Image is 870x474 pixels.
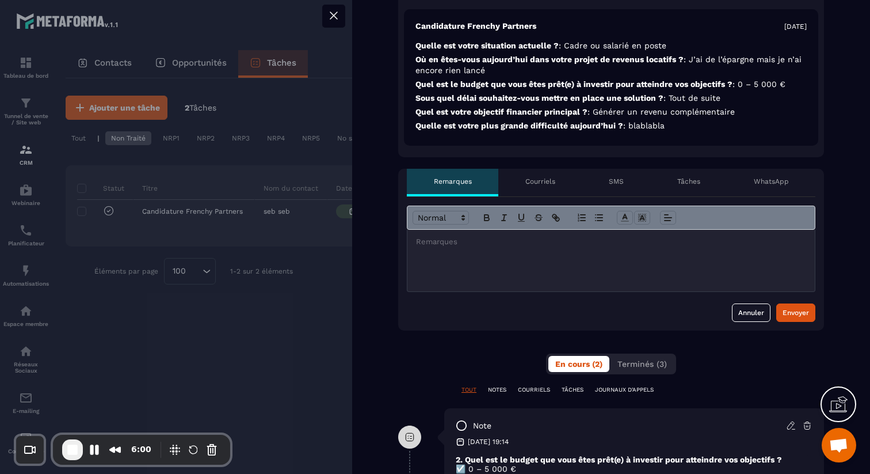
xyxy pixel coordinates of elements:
p: Tâches [677,177,700,186]
span: : Cadre ou salarié en poste [559,41,666,50]
p: Sous quel délai souhaitez-vous mettre en place une solution ? [415,93,807,104]
a: Ouvrir le chat [822,428,856,462]
p: Quel est le budget que vous êtes prêt(e) à investir pour atteindre vos objectifs ? [415,79,807,90]
p: Quel est votre objectif financier principal ? [415,107,807,117]
p: SMS [609,177,624,186]
span: Terminés (3) [617,359,667,369]
p: TÂCHES [562,386,583,394]
p: TOUT [461,386,476,394]
p: [DATE] 19:14 [468,437,509,446]
button: En cours (2) [548,356,609,372]
p: note [473,420,491,431]
strong: 2. Quel est le budget que vous êtes prêt(e) à investir pour atteindre vos objectifs ? [456,455,782,464]
span: En cours (2) [555,359,602,369]
p: Candidature Frenchy Partners [415,21,536,32]
p: WhatsApp [754,177,789,186]
p: Où en êtes-vous aujourd’hui dans votre projet de revenus locatifs ? [415,54,807,76]
span: : Générer un revenu complémentaire [587,107,735,116]
p: ☑️ 0 – 5 000 € [456,464,812,473]
span: : Tout de suite [663,93,720,103]
button: Annuler [732,304,770,322]
p: Courriels [525,177,555,186]
p: COURRIELS [518,386,550,394]
span: : blablabla [623,121,665,130]
p: NOTES [488,386,506,394]
p: [DATE] [784,22,807,31]
p: Quelle est votre situation actuelle ? [415,40,807,51]
p: Remarques [434,177,472,186]
span: : 0 – 5 000 € [732,79,785,89]
button: Terminés (3) [610,356,674,372]
button: Envoyer [776,304,815,322]
div: Envoyer [783,307,809,318]
p: JOURNAUX D'APPELS [595,386,654,394]
p: Quelle est votre plus grande difficulté aujourd’hui ? [415,120,807,131]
